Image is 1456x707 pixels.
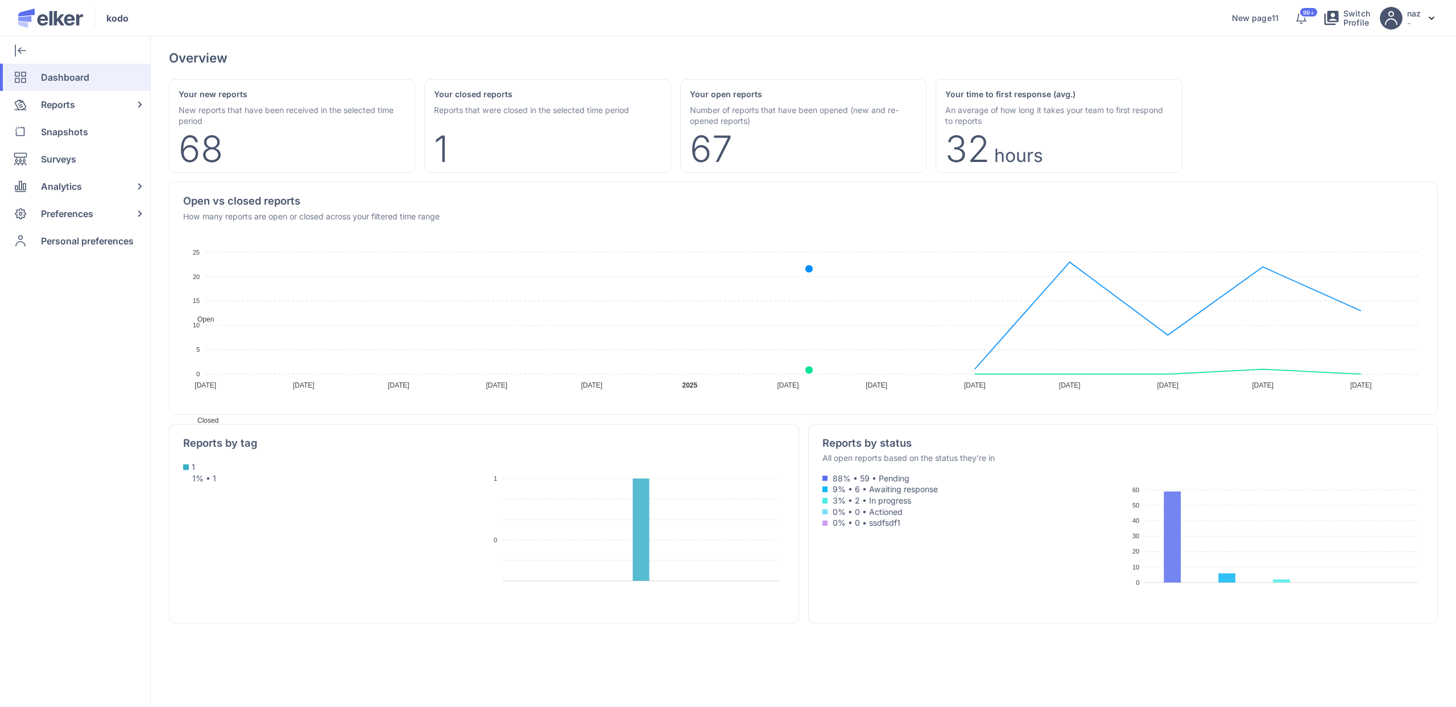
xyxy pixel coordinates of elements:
[1232,14,1279,23] a: New page11
[830,495,1118,506] span: 3% • 2 • In progress
[690,135,733,163] div: 67
[179,135,223,163] div: 68
[1429,16,1434,20] img: svg%3e
[195,381,216,389] tspan: [DATE]
[193,297,200,304] tspan: 15
[822,438,995,448] div: Reports by status
[193,322,200,328] tspan: 10
[41,64,89,91] span: Dashboard
[830,484,1118,495] span: 9% • 6 • Awaiting response
[822,452,995,463] div: All open reports based on the status they're in
[1132,548,1139,555] tspan: 20
[41,227,134,255] span: Personal preferences
[1132,563,1139,570] tspan: 10
[41,145,76,173] span: Surveys
[1132,486,1139,493] tspan: 60
[830,473,1118,484] span: 88% • 59 • Pending
[994,149,1043,163] div: Hours
[1303,10,1314,15] span: 99+
[945,89,1172,100] div: Your time to first response (avg.)
[434,89,661,100] div: Your closed reports
[41,200,93,227] span: Preferences
[830,506,1118,518] span: 0% • 0 • Actioned
[1132,517,1139,524] tspan: 40
[183,196,440,206] div: Open vs closed reports
[196,346,200,353] tspan: 5
[183,473,216,483] span: 1% • 1
[690,105,917,126] div: Number of reports that have been opened (new and re-opened reports)
[189,315,214,323] span: Open
[1343,9,1371,27] span: Switch Profile
[41,118,88,145] span: Snapshots
[434,135,448,163] div: 1
[41,173,82,200] span: Analytics
[945,105,1172,126] div: An average of how long it takes your team to first respond to reports
[494,475,497,482] tspan: 1
[434,105,661,115] div: Reports that were closed in the selected time period
[183,211,440,222] div: How many reports are open or closed across your filtered time range
[179,105,406,126] div: New reports that have been received in the selected time period
[18,9,83,28] img: Elker
[183,438,258,448] div: Reports by tag
[1407,18,1421,28] p: -
[690,89,917,100] div: Your open reports
[945,135,990,163] div: 32
[193,273,200,280] tspan: 20
[830,517,1118,529] span: 0% • 0 • ssdfsdf1
[1132,501,1139,508] tspan: 50
[169,50,227,65] div: Overview
[106,11,129,25] span: kodo
[1380,7,1403,30] img: avatar
[494,537,497,543] tspan: 0
[179,89,406,100] div: Your new reports
[196,371,200,377] tspan: 0
[41,91,75,118] span: Reports
[189,417,218,425] span: Closed
[192,461,195,473] span: 1
[1132,533,1139,539] tspan: 30
[1136,579,1139,585] tspan: 0
[193,248,200,255] tspan: 25
[1407,9,1421,18] h5: naz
